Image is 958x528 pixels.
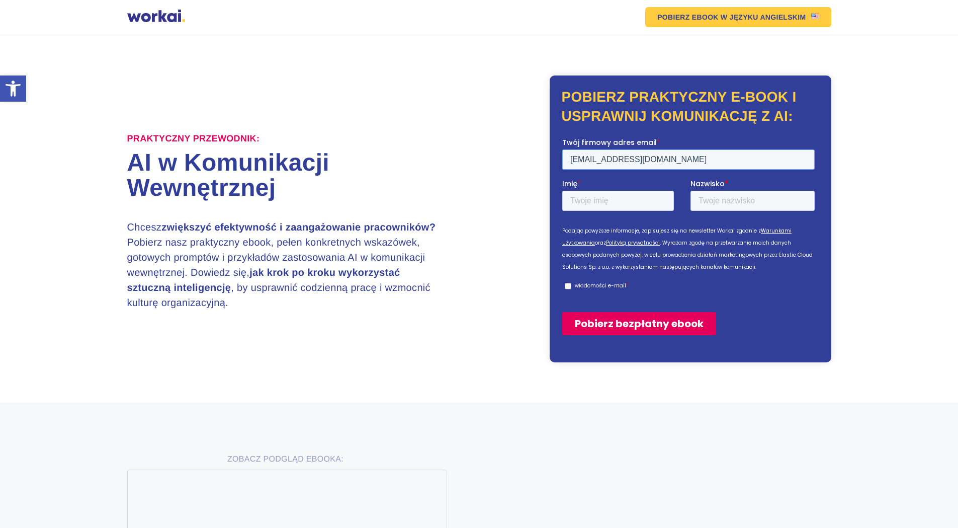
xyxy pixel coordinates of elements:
[161,222,436,233] strong: zwiększyć efektywność i zaangażowanie pracowników?
[127,220,444,311] h3: Chcesz Pobierz nasz praktyczny ebook, pełen konkretnych wskazówek, gotowych promptów i przykładów...
[562,137,819,344] iframe: Form 0
[645,7,831,27] a: POBIERZ EBOOKW JĘZYKU ANGIELSKIMUS flag
[127,150,479,201] h1: AI w Komunikacji Wewnętrznej
[811,14,819,19] img: US flag
[127,267,400,293] strong: jak krok po kroku wykorzystać sztuczną inteligencję
[127,454,444,466] p: ZOBACZ PODGLĄD EBOOKA:
[127,133,260,144] label: Praktyczny przewodnik:
[657,14,719,21] em: POBIERZ EBOOK
[562,88,819,126] h2: Pobierz praktyczny e-book i usprawnij komunikację z AI:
